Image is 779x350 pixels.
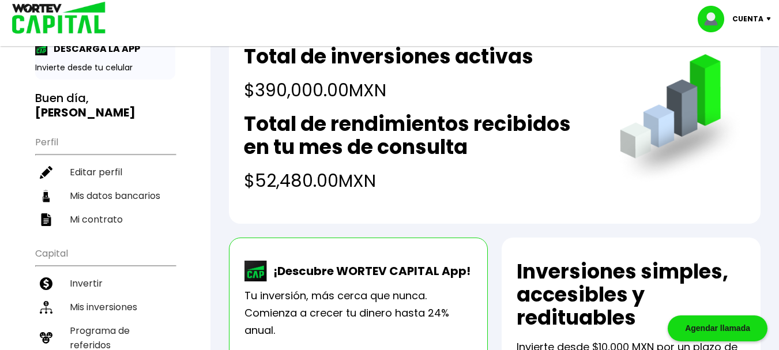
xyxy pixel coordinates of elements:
[40,332,52,344] img: recomiendanos-icon.9b8e9327.svg
[268,262,471,280] p: ¡Descubre WORTEV CAPITAL App!
[35,43,48,55] img: app-icon
[35,160,175,184] a: Editar perfil
[35,272,175,295] a: Invertir
[35,62,175,74] p: Invierte desde tu celular
[48,42,140,56] p: DESCARGA LA APP
[35,295,175,319] a: Mis inversiones
[40,213,52,226] img: contrato-icon.f2db500c.svg
[615,54,746,185] img: grafica.516fef24.png
[732,10,763,28] p: Cuenta
[517,260,746,329] h2: Inversiones simples, accesibles y redituables
[698,6,732,32] img: profile-image
[35,208,175,231] a: Mi contrato
[40,277,52,290] img: invertir-icon.b3b967d7.svg
[40,301,52,314] img: inversiones-icon.6695dc30.svg
[244,112,597,159] h2: Total de rendimientos recibidos en tu mes de consulta
[35,129,175,231] ul: Perfil
[40,190,52,202] img: datos-icon.10cf9172.svg
[763,17,779,21] img: icon-down
[244,168,597,194] h4: $52,480.00 MXN
[35,91,175,120] h3: Buen día,
[244,261,268,281] img: wortev-capital-app-icon
[244,45,533,68] h2: Total de inversiones activas
[668,315,767,341] div: Agendar llamada
[244,77,533,103] h4: $390,000.00 MXN
[35,104,136,121] b: [PERSON_NAME]
[244,287,472,339] p: Tu inversión, más cerca que nunca. Comienza a crecer tu dinero hasta 24% anual.
[35,184,175,208] a: Mis datos bancarios
[40,166,52,179] img: editar-icon.952d3147.svg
